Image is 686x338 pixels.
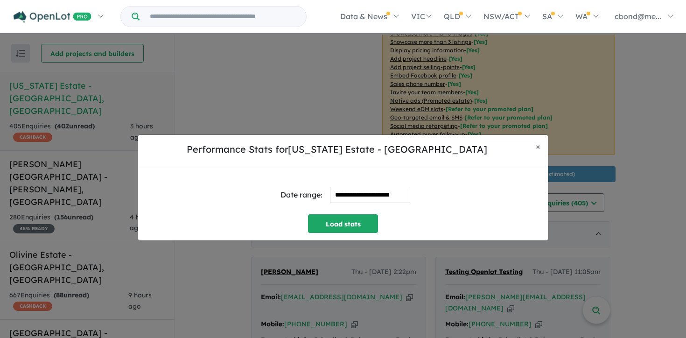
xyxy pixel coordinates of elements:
span: × [536,141,540,152]
input: Try estate name, suburb, builder or developer [141,7,304,27]
h5: Performance Stats for [US_STATE] Estate - [GEOGRAPHIC_DATA] [146,142,528,156]
span: cbond@me... [615,12,661,21]
div: Date range: [280,189,322,201]
img: Openlot PRO Logo White [14,11,91,23]
button: Load stats [308,214,378,233]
